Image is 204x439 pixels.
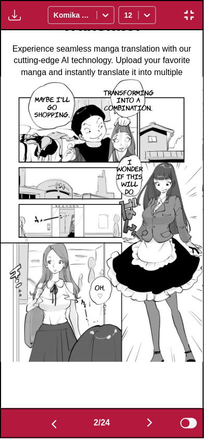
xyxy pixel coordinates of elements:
img: Download translated images [8,9,21,21]
p: I wonder if this will do. [114,156,145,198]
p: Oh... ♡ [93,282,107,301]
img: Next page [144,417,156,430]
input: Show original [181,419,197,429]
p: Maybe I'll go shopping... [32,93,72,120]
p: Transforming into a combination... [101,87,156,113]
img: Previous page [48,419,60,431]
img: Manga Panel [1,77,202,362]
span: 2 / 24 [94,419,110,429]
